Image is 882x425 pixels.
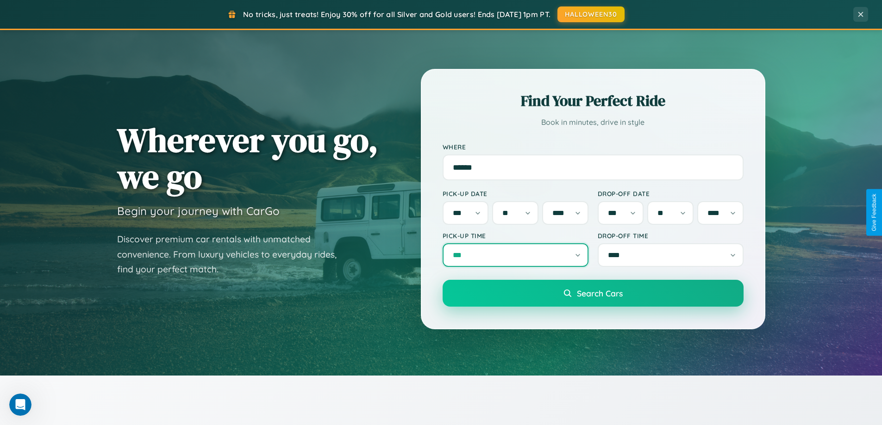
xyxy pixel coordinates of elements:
[117,122,378,195] h1: Wherever you go, we go
[9,394,31,416] iframe: Intercom live chat
[443,280,744,307] button: Search Cars
[443,232,588,240] label: Pick-up Time
[443,116,744,129] p: Book in minutes, drive in style
[243,10,550,19] span: No tricks, just treats! Enjoy 30% off for all Silver and Gold users! Ends [DATE] 1pm PT.
[577,288,623,298] span: Search Cars
[117,232,349,277] p: Discover premium car rentals with unmatched convenience. From luxury vehicles to everyday rides, ...
[598,190,744,197] label: Drop-off Date
[443,190,588,197] label: Pick-up Date
[598,232,744,240] label: Drop-off Time
[871,194,877,231] div: Give Feedback
[443,91,744,111] h2: Find Your Perfect Ride
[117,204,280,218] h3: Begin your journey with CarGo
[443,143,744,151] label: Where
[557,6,625,22] button: HALLOWEEN30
